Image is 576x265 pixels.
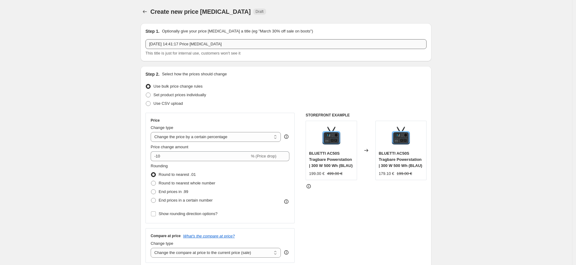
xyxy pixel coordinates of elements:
[141,7,149,16] button: Price change jobs
[183,234,235,238] button: What's the compare at price?
[159,198,213,203] span: End prices in a certain number
[162,28,313,34] p: Optionally give your price [MEDICAL_DATA] a title (eg "March 30% off sale on boots")
[145,28,160,34] h2: Step 1.
[151,118,160,123] h3: Price
[309,171,325,177] div: 199.00 €
[283,134,289,140] div: help
[327,171,343,177] strike: 499.00 €
[159,211,217,216] span: Show rounding direction options?
[150,8,251,15] span: Create new price [MEDICAL_DATA]
[145,39,427,49] input: 30% off holiday sale
[151,145,188,149] span: Price change amount
[153,84,202,89] span: Use bulk price change rules
[153,93,206,97] span: Set product prices individually
[309,151,352,168] span: BLUETTI AC50S Tragbare Powerstation | 300 W 500 Wh (BLAU)
[153,101,183,106] span: Use CSV upload
[151,151,250,161] input: -15
[397,171,412,177] strike: 199.00 €
[159,181,215,185] span: Round to nearest whole number
[389,124,413,149] img: 8_80x.jpg
[145,51,240,55] span: This title is just for internal use, customers won't see it
[151,164,168,168] span: Rounding
[145,71,160,77] h2: Step 2.
[379,151,422,168] span: BLUETTI AC50S Tragbare Powerstation | 300 W 500 Wh (BLAU)
[283,249,289,256] div: help
[379,171,394,177] div: 179.10 €
[319,124,344,149] img: 8_80x.jpg
[162,71,227,77] p: Select how the prices should change
[151,233,181,238] h3: Compare at price
[159,172,196,177] span: Round to nearest .01
[151,241,173,246] span: Change type
[306,113,427,118] h6: STOREFRONT EXAMPLE
[251,154,276,158] span: % (Price drop)
[256,9,264,14] span: Draft
[151,125,173,130] span: Change type
[159,189,188,194] span: End prices in .99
